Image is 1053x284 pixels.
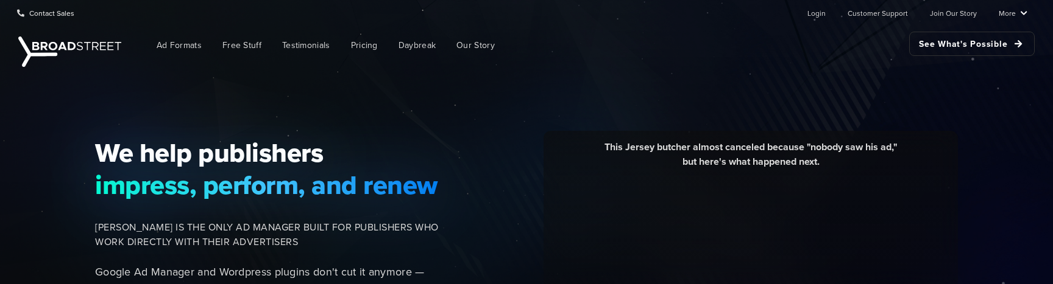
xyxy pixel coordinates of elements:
a: Ad Formats [147,32,211,59]
img: Broadstreet | The Ad Manager for Small Publishers [18,36,121,67]
a: More [999,1,1027,25]
a: Customer Support [848,1,908,25]
a: Testimonials [273,32,339,59]
nav: Main [128,26,1035,65]
span: Our Story [456,39,495,52]
span: We help publishers [95,137,439,168]
span: Free Stuff [222,39,261,52]
a: Pricing [342,32,387,59]
a: Daybreak [389,32,445,59]
span: [PERSON_NAME] IS THE ONLY AD MANAGER BUILT FOR PUBLISHERS WHO WORK DIRECTLY WITH THEIR ADVERTISERS [95,220,439,249]
span: Pricing [351,39,378,52]
div: This Jersey butcher almost canceled because "nobody saw his ad," but here's what happened next. [553,140,949,178]
a: Contact Sales [17,1,74,25]
a: Join Our Story [930,1,977,25]
span: Ad Formats [157,39,202,52]
span: Daybreak [399,39,436,52]
span: impress, perform, and renew [95,169,439,201]
a: Our Story [447,32,504,59]
a: See What's Possible [909,32,1035,56]
a: Login [807,1,826,25]
a: Free Stuff [213,32,271,59]
span: Testimonials [282,39,330,52]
